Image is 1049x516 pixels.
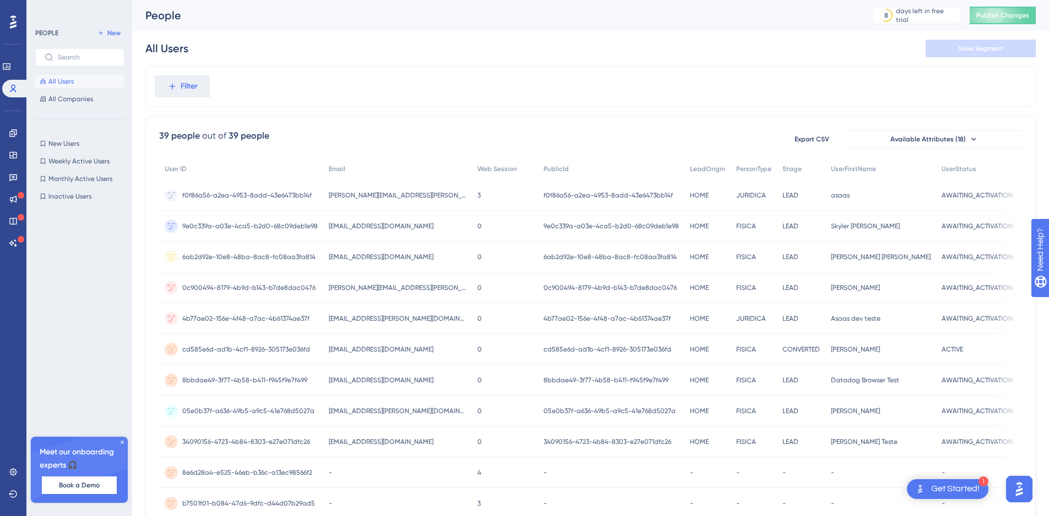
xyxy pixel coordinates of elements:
[736,499,740,508] span: -
[329,499,332,508] span: -
[329,437,433,446] span: [EMAIL_ADDRESS][DOMAIN_NAME]
[182,252,316,261] span: 6ab2d92e-10e8-48ba-8ac8-fc08aa3fa814
[48,139,79,148] span: New Users
[690,468,693,477] span: -
[831,468,834,477] span: -
[896,7,957,24] div: days left in free trial
[58,53,115,61] input: Search
[107,29,121,37] span: New
[477,191,481,200] span: 3
[329,345,433,354] span: [EMAIL_ADDRESS][DOMAIN_NAME]
[48,192,91,201] span: Inactive Users
[970,7,1036,24] button: Publish Changes
[942,407,1013,415] span: AWAITING_ACTIVATION
[931,483,980,495] div: Get Started!
[477,222,482,230] span: 0
[182,222,318,230] span: 9e0c339a-a03e-4ca5-b2d0-68c09deb1e98
[477,437,482,446] span: 0
[477,345,482,354] span: 0
[48,174,112,183] span: Monthly Active Users
[477,376,482,385] span: 0
[690,283,709,292] span: HOME
[690,222,709,230] span: HOME
[831,164,876,173] span: UserFirstName
[958,44,1003,53] span: Save Segment
[543,191,673,200] span: f0f86a56-a2ea-4953-8add-43e6473bb14f
[942,164,976,173] span: UserStatus
[690,499,693,508] span: -
[159,129,200,142] div: 39 people
[831,437,898,446] span: [PERSON_NAME] Teste
[182,407,314,415] span: 05e0b37f-a636-49b5-a9c5-41e768d5027a
[846,130,1022,148] button: Available Attributes (18)
[782,222,798,230] span: LEAD
[979,476,988,486] div: 1
[736,283,756,292] span: FISICA
[907,479,988,499] div: Open Get Started! checklist, remaining modules: 1
[165,164,187,173] span: User ID
[329,164,345,173] span: Email
[690,252,709,261] span: HOME
[784,130,839,148] button: Export CSV
[329,407,466,415] span: [EMAIL_ADDRESS][PERSON_NAME][DOMAIN_NAME]
[782,376,798,385] span: LEAD
[35,190,124,203] button: Inactive Users
[942,191,1013,200] span: AWAITING_ACTIVATION
[942,252,1013,261] span: AWAITING_ACTIVATION
[35,155,124,168] button: Weekly Active Users
[202,129,226,142] div: out of
[942,437,1013,446] span: AWAITING_ACTIVATION
[35,137,124,150] button: New Users
[914,482,927,496] img: launcher-image-alternative-text
[145,41,188,56] div: All Users
[182,499,315,508] span: b7501f01-b084-47d6-9dfc-d44d07b29ad5
[795,135,829,144] span: Export CSV
[182,437,310,446] span: 34090156-4723-4b84-8303-e27e071dfc26
[831,314,880,323] span: Asaas dev teste
[329,283,466,292] span: [PERSON_NAME][EMAIL_ADDRESS][PERSON_NAME][DOMAIN_NAME]
[543,345,671,354] span: cd585e6d-ad1b-4cf1-8926-305173e036fd
[543,499,547,508] span: -
[155,75,210,97] button: Filter
[831,499,834,508] span: -
[942,314,1013,323] span: AWAITING_ACTIVATION
[26,3,69,16] span: Need Help?
[543,437,671,446] span: 34090156-4723-4b84-8303-e27e071dfc26
[782,499,786,508] span: -
[35,172,124,185] button: Monthly Active Users
[543,222,679,230] span: 9e0c339a-a03e-4ca5-b2d0-68c09deb1e98
[736,345,756,354] span: FISICA
[942,283,1013,292] span: AWAITING_ACTIVATION
[831,407,880,415] span: [PERSON_NAME]
[477,164,517,173] span: Web Session
[329,191,466,200] span: [PERSON_NAME][EMAIL_ADDRESS][PERSON_NAME][DOMAIN_NAME]
[942,222,1013,230] span: AWAITING_ACTIVATION
[543,407,676,415] span: 05e0b37f-a636-49b5-a9c5-41e768d5027a
[543,283,677,292] span: 0c900494-8179-4b9d-b143-b7de8dac0476
[329,314,466,323] span: [EMAIL_ADDRESS][PERSON_NAME][DOMAIN_NAME]
[736,407,756,415] span: FISICA
[736,222,756,230] span: FISICA
[329,468,332,477] span: -
[182,191,312,200] span: f0f86a56-a2ea-4953-8add-43e6473bb14f
[94,26,124,40] button: New
[182,345,310,354] span: cd585e6d-ad1b-4cf1-8926-305173e036fd
[35,92,124,106] button: All Companies
[690,314,709,323] span: HOME
[831,191,850,200] span: asaas
[181,80,198,93] span: Filter
[736,191,766,200] span: JURIDICA
[690,191,709,200] span: HOME
[329,222,433,230] span: [EMAIL_ADDRESS][DOMAIN_NAME]
[543,164,569,173] span: PublicId
[782,191,798,200] span: LEAD
[942,468,945,477] span: -
[831,283,880,292] span: [PERSON_NAME]
[48,157,110,166] span: Weekly Active Users
[976,11,1029,20] span: Publish Changes
[543,252,677,261] span: 6ab2d92e-10e8-48ba-8ac8-fc08aa3fa814
[831,345,880,354] span: [PERSON_NAME]
[736,376,756,385] span: FISICA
